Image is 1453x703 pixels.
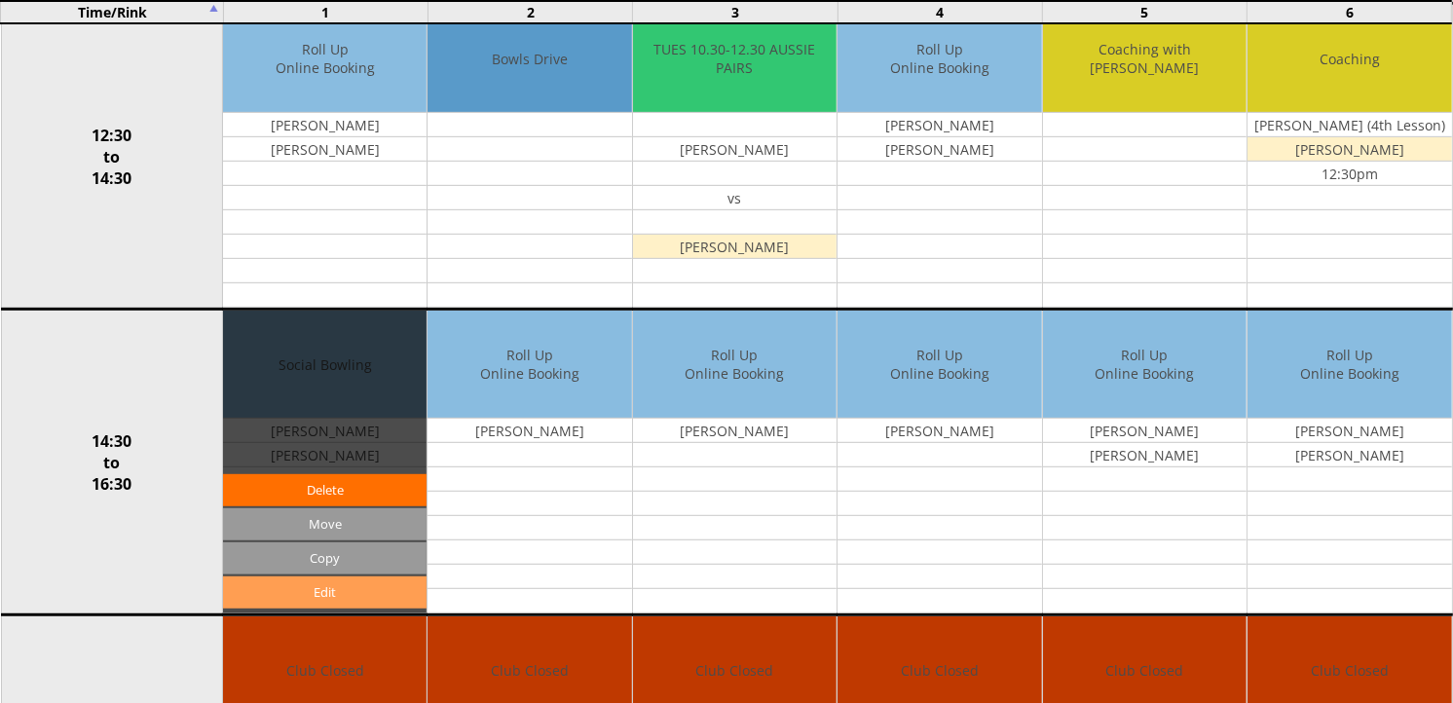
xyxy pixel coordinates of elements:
td: [PERSON_NAME] [1248,419,1451,443]
td: [PERSON_NAME] [1248,443,1451,467]
td: Roll Up Online Booking [633,311,837,419]
td: [PERSON_NAME] [223,113,427,137]
td: [PERSON_NAME] [838,113,1041,137]
td: Coaching with [PERSON_NAME] [1043,5,1247,113]
td: 14:30 to 16:30 [1,310,223,615]
td: Roll Up Online Booking [428,311,631,419]
td: [PERSON_NAME] [838,419,1041,443]
td: [PERSON_NAME] [1043,443,1247,467]
td: [PERSON_NAME] [1043,419,1247,443]
td: TUES 10.30-12.30 AUSSIE PAIRS [633,5,837,113]
td: [PERSON_NAME] (4th Lesson) [1248,113,1451,137]
td: [PERSON_NAME] [633,235,837,259]
td: Roll Up Online Booking [838,5,1041,113]
td: 3 [633,1,838,23]
td: 4 [838,1,1042,23]
td: Time/Rink [1,1,223,23]
td: [PERSON_NAME] [428,419,631,443]
a: Edit [223,576,427,609]
td: 6 [1248,1,1452,23]
td: [PERSON_NAME] [223,137,427,162]
input: Copy [223,542,427,574]
td: 1 [223,1,428,23]
td: [PERSON_NAME] [633,419,837,443]
td: 12:30pm [1248,162,1451,186]
input: Move [223,508,427,540]
td: [PERSON_NAME] [838,137,1041,162]
td: Coaching [1248,5,1451,113]
td: 2 [428,1,633,23]
td: [PERSON_NAME] [1248,137,1451,162]
td: vs [633,186,837,210]
td: Roll Up Online Booking [1043,311,1247,419]
td: Roll Up Online Booking [1248,311,1451,419]
td: 5 [1042,1,1247,23]
a: Delete [223,474,427,506]
td: Roll Up Online Booking [838,311,1041,419]
td: 12:30 to 14:30 [1,4,223,310]
td: Roll Up Online Booking [223,5,427,113]
td: Bowls Drive [428,5,631,113]
td: [PERSON_NAME] [633,137,837,162]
